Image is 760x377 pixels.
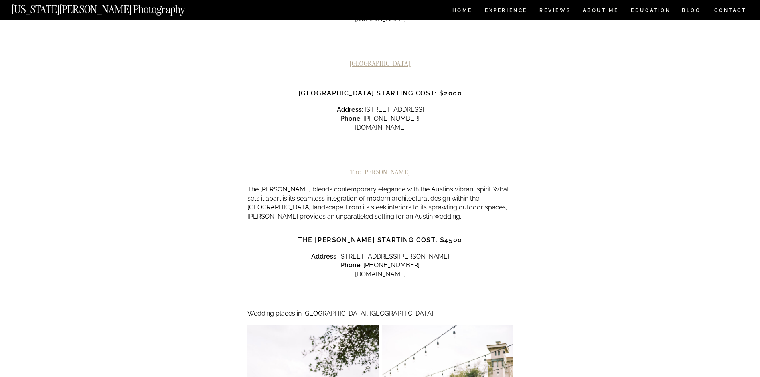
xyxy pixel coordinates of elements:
a: HOME [451,8,474,15]
a: Experience [485,8,527,15]
a: ABOUT ME [582,8,619,15]
strong: Address [311,253,336,260]
strong: The [PERSON_NAME] Starting Cost: $4500 [298,236,462,244]
a: BLOG [682,8,701,15]
strong: Phone [341,261,361,269]
a: [DOMAIN_NAME] [355,15,406,23]
a: [DOMAIN_NAME] [355,124,406,131]
a: [US_STATE][PERSON_NAME] Photography [12,4,212,11]
h2: The [PERSON_NAME] [247,168,513,176]
a: CONTACT [714,6,747,15]
p: Wedding places in [GEOGRAPHIC_DATA], [GEOGRAPHIC_DATA] [247,309,513,318]
a: REVIEWS [539,8,569,15]
strong: Phone [341,6,361,14]
p: The [PERSON_NAME] blends contemporary elegance with the Austin’s vibrant spirit. What sets it apa... [247,185,513,221]
strong: [GEOGRAPHIC_DATA] Starting Cost: $2000 [298,89,462,97]
p: : [STREET_ADDRESS][PERSON_NAME] : [PHONE_NUMBER] [247,252,513,279]
strong: Address [337,106,362,113]
a: EDUCATION [630,8,672,15]
p: : [STREET_ADDRESS] : [PHONE_NUMBER] [247,105,513,132]
a: [DOMAIN_NAME] [355,270,406,278]
strong: Phone [341,115,361,122]
h2: [GEOGRAPHIC_DATA] [247,60,513,67]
